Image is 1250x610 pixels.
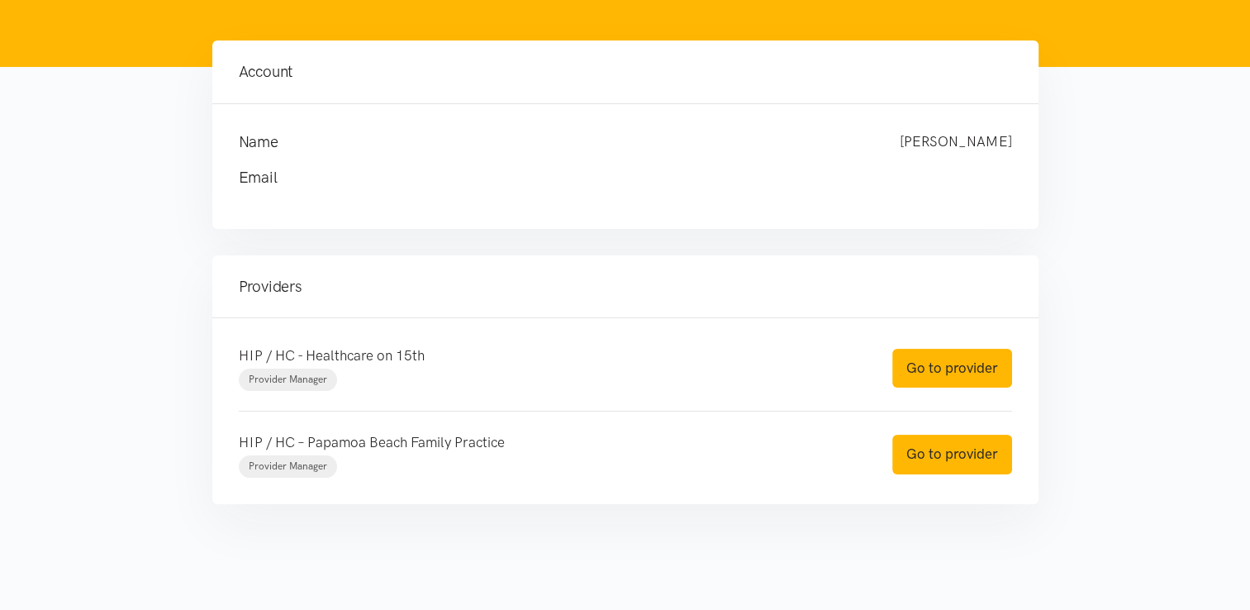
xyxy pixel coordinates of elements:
[239,131,867,154] h4: Name
[892,435,1012,474] a: Go to provider
[239,275,1012,298] h4: Providers
[892,349,1012,388] a: Go to provider
[239,431,859,454] p: HIP / HC – Papamoa Beach Family Practice
[239,345,859,367] p: HIP / HC - Healthcare on 15th
[249,374,327,385] span: Provider Manager
[249,460,327,472] span: Provider Manager
[239,166,979,189] h4: Email
[239,60,1012,83] h4: Account
[883,131,1029,154] div: [PERSON_NAME]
